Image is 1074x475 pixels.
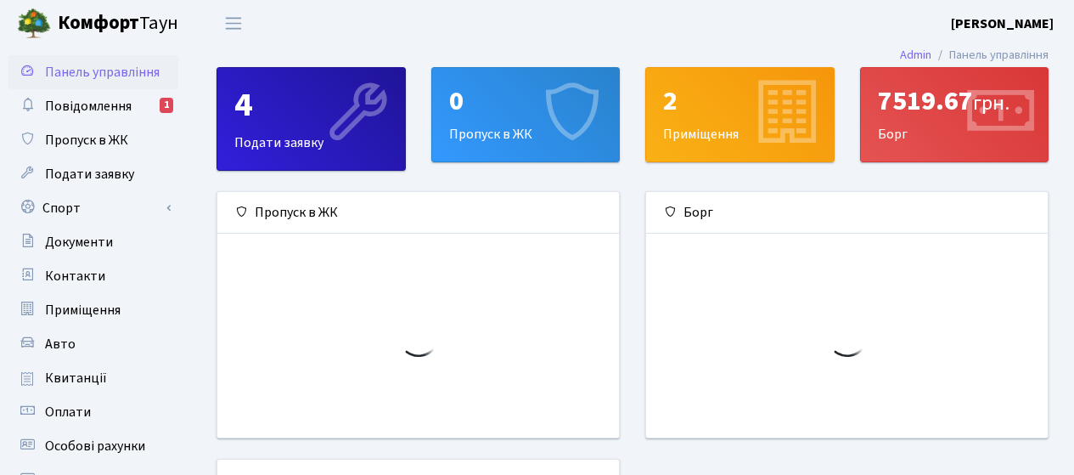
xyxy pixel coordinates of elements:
a: Контакти [8,259,178,293]
div: 0 [449,85,603,117]
button: Переключити навігацію [212,9,255,37]
div: 7519.67 [878,85,1032,117]
a: Приміщення [8,293,178,327]
span: Повідомлення [45,97,132,116]
a: Документи [8,225,178,259]
div: Борг [646,192,1048,234]
span: Квитанції [45,369,107,387]
a: Оплати [8,395,178,429]
span: Панель управління [45,63,160,82]
a: Подати заявку [8,157,178,191]
span: Приміщення [45,301,121,319]
span: Авто [45,335,76,353]
span: Таун [58,9,178,38]
a: 4Подати заявку [216,67,406,171]
span: Контакти [45,267,105,286]
b: Комфорт [58,9,139,37]
div: 4 [234,85,388,126]
a: 2Приміщення [645,67,835,162]
a: Панель управління [8,55,178,89]
span: Подати заявку [45,165,134,184]
span: Оплати [45,403,91,421]
div: Приміщення [646,68,834,161]
a: [PERSON_NAME] [951,14,1054,34]
img: logo.png [17,7,51,41]
span: Особові рахунки [45,437,145,455]
div: Пропуск в ЖК [217,192,619,234]
div: 1 [160,98,173,113]
a: Особові рахунки [8,429,178,463]
a: Спорт [8,191,178,225]
a: Пропуск в ЖК [8,123,178,157]
div: Пропуск в ЖК [432,68,620,161]
div: Подати заявку [217,68,405,170]
nav: breadcrumb [874,37,1074,73]
a: Admin [900,46,931,64]
a: 0Пропуск в ЖК [431,67,621,162]
div: Борг [861,68,1049,161]
div: 2 [663,85,817,117]
li: Панель управління [931,46,1049,65]
a: Квитанції [8,361,178,395]
a: Авто [8,327,178,361]
b: [PERSON_NAME] [951,14,1054,33]
a: Повідомлення1 [8,89,178,123]
span: Документи [45,233,113,252]
span: Пропуск в ЖК [45,131,128,150]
